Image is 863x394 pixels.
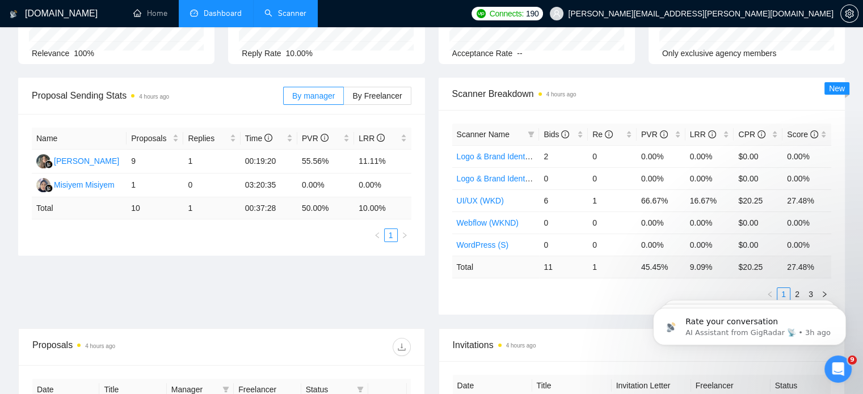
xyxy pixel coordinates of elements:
[660,130,668,138] span: info-circle
[452,256,540,278] td: Total
[55,7,176,24] h1: AI Assistant from GigRadar 📡
[662,49,777,58] span: Only exclusive agency members
[782,189,831,211] td: 27.48%
[58,143,209,154] div: can this be the reason for low volume
[139,94,169,100] time: 4 hours ago
[241,197,297,219] td: 00:37:28
[371,228,384,242] button: left
[7,5,29,26] button: go back
[127,128,183,150] th: Proposals
[241,173,297,197] td: 03:20:35
[127,197,183,219] td: 10
[44,85,53,94] a: Source reference 8861884:
[54,179,115,191] div: Misiyem Misiyem
[592,130,613,139] span: Re
[32,88,283,103] span: Proposal Sending Stats
[841,9,858,18] span: setting
[685,189,734,211] td: 16.67%
[539,256,588,278] td: 11
[9,103,162,128] div: Is that what you were looking for?
[734,256,782,278] td: $ 20.25
[32,49,69,58] span: Relevance
[190,9,198,17] span: dashboard
[685,211,734,234] td: 0.00%
[32,197,127,219] td: Total
[297,197,354,219] td: 50.00 %
[36,156,119,165] a: LK[PERSON_NAME]
[787,130,818,139] span: Score
[546,91,576,98] time: 4 hours ago
[738,130,765,139] span: CPR
[116,201,125,210] a: Source reference 9174142:
[36,178,50,192] img: MM
[127,150,183,173] td: 9
[782,145,831,167] td: 0.00%
[539,211,588,234] td: 0
[292,91,335,100] span: By manager
[9,103,218,137] div: AI Assistant from GigRadar 📡 says…
[374,232,381,239] span: left
[685,234,734,256] td: 0.00%
[457,130,510,139] span: Scanner Name
[32,128,127,150] th: Name
[297,150,354,173] td: 55.56%
[321,134,329,142] span: info-circle
[398,228,411,242] li: Next Page
[829,84,845,93] span: New
[517,49,522,58] span: --
[452,87,832,101] span: Scanner Breakdown
[637,211,685,234] td: 0.00%
[525,126,537,143] span: filter
[297,173,354,197] td: 0.00%
[757,130,765,138] span: info-circle
[708,130,716,138] span: info-circle
[385,229,397,242] a: 1
[506,342,536,349] time: 4 hours ago
[848,355,857,365] span: 9
[264,9,306,18] a: searchScanner
[840,9,858,18] a: setting
[685,145,734,167] td: 0.00%
[637,256,685,278] td: 45.45 %
[18,298,27,307] button: Emoji picker
[54,155,119,167] div: [PERSON_NAME]
[734,234,782,256] td: $0.00
[539,234,588,256] td: 0
[302,134,329,143] span: PVR
[605,130,613,138] span: info-circle
[734,189,782,211] td: $20.25
[457,196,504,205] a: UI/UX (WKD)
[45,184,53,192] img: gigradar-bm.png
[453,338,831,352] span: Invitations
[74,49,94,58] span: 100%
[245,134,272,143] span: Time
[457,240,509,249] a: WordPress (S)
[204,9,242,18] span: Dashboard
[72,298,81,307] button: Start recording
[127,173,183,197] td: 1
[371,228,384,242] li: Previous Page
[544,130,569,139] span: Bids
[241,150,297,173] td: 00:19:20
[734,145,782,167] td: $0.00
[782,256,831,278] td: 27.48 %
[18,177,209,210] div: Yes, selecting "US Only" in Exclusive Job Openings can absolutely be the reason for your low subm...
[354,197,411,219] td: 10.00 %
[637,167,685,189] td: 0.00%
[10,5,18,23] img: logo
[359,134,385,143] span: LRR
[588,211,637,234] td: 0
[636,284,863,363] iframe: Intercom notifications message
[195,294,213,312] button: Send a message…
[18,109,153,121] div: Is that what you were looking for?
[734,211,782,234] td: $0.00
[539,189,588,211] td: 6
[222,386,229,393] span: filter
[810,130,818,138] span: info-circle
[840,5,858,23] button: setting
[178,5,199,26] button: Home
[36,298,45,307] button: Gif picker
[199,5,220,25] div: Close
[36,154,50,168] img: LK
